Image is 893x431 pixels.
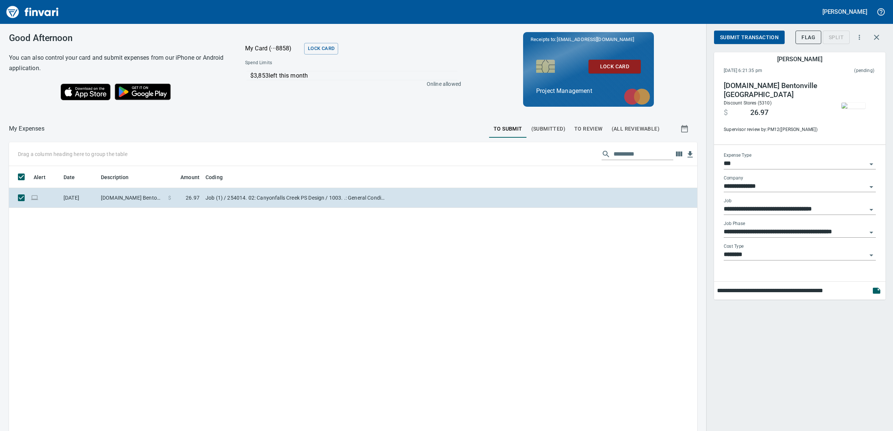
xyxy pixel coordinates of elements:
label: Company [724,176,743,181]
span: (All Reviewable) [612,124,659,134]
span: 26.97 [186,194,200,202]
span: To Submit [494,124,522,134]
span: Alert [34,173,55,182]
span: [DATE] 6:21:35 pm [724,67,808,75]
p: Online allowed [239,80,461,88]
span: Submit Transaction [720,33,779,42]
span: Flag [801,33,815,42]
button: Close transaction [868,28,886,46]
p: Receipts to: [531,36,646,43]
span: (Submitted) [531,124,565,134]
span: Lock Card [594,62,635,71]
div: Transaction still pending, cannot split yet. It usually takes 2-3 days for a merchant to settle a... [823,34,850,40]
span: Date [64,173,85,182]
td: [DOMAIN_NAME] Bentonville [GEOGRAPHIC_DATA] [98,188,165,208]
label: Expense Type [724,153,751,158]
span: Coding [206,173,223,182]
nav: breadcrumb [9,124,44,133]
img: Download on the App Store [61,84,111,100]
h3: Good Afternoon [9,33,226,43]
span: 26.97 [750,108,769,117]
span: Online transaction [31,195,38,200]
h5: [PERSON_NAME] [777,55,822,63]
button: Submit Transaction [714,31,785,44]
td: [DATE] [61,188,98,208]
p: Drag a column heading here to group the table [18,150,127,158]
button: Open [866,204,877,215]
p: My Expenses [9,124,44,133]
h5: [PERSON_NAME] [822,8,867,16]
span: $ [724,108,728,117]
button: Download Table [685,149,696,160]
span: Discount Stores (5310) [724,100,772,106]
span: Supervisor review by: PM12 ([PERSON_NAME]) [724,126,825,134]
h6: You can also control your card and submit expenses from our iPhone or Android application. [9,53,226,74]
img: receipts%2Ftapani%2F2025-09-08%2FkYxy9VRFtQOdZOC5qMQVWn91i2s1__J4Z6zzjuGdUll6S7hvdQl_thumb.jpg [841,103,865,109]
span: Description [101,173,139,182]
span: [EMAIL_ADDRESS][DOMAIN_NAME] [556,36,634,43]
button: Lock Card [588,60,641,74]
img: mastercard.svg [620,85,654,109]
button: Open [866,159,877,169]
img: Get it on Google Play [111,79,175,104]
button: Flag [795,31,821,44]
span: Date [64,173,75,182]
button: [PERSON_NAME] [821,6,869,18]
span: Spend Limits [245,59,366,67]
p: Project Management [536,87,641,96]
span: Lock Card [308,44,334,53]
label: Cost Type [724,244,744,249]
span: Alert [34,173,46,182]
label: Job Phase [724,222,745,226]
td: Job (1) / 254014. 02: Canyonfalls Creek PS Design / 1003. .: General Conditions General Requireme... [203,188,389,208]
p: $3,853 left this month [250,71,457,80]
span: This charge has not been settled by the merchant yet. This usually takes a couple of days but in ... [808,67,874,75]
span: This records your note into the expense [868,282,886,300]
span: Description [101,173,129,182]
h4: [DOMAIN_NAME] Bentonville [GEOGRAPHIC_DATA] [724,81,825,99]
span: Amount [180,173,200,182]
span: $ [168,194,171,202]
button: Open [866,250,877,260]
button: Choose columns to display [673,149,685,160]
button: More [851,29,868,46]
img: Finvari [4,3,61,21]
span: Amount [171,173,200,182]
span: To Review [574,124,603,134]
p: My Card (···8858) [245,44,301,53]
button: Open [866,227,877,238]
button: Open [866,182,877,192]
span: Coding [206,173,232,182]
button: Lock Card [304,43,338,54]
label: Job [724,199,732,203]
